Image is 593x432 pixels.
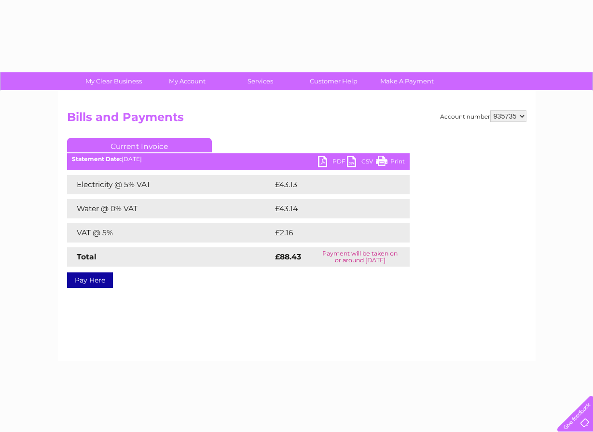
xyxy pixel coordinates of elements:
[147,72,227,90] a: My Account
[367,72,447,90] a: Make A Payment
[67,110,526,129] h2: Bills and Payments
[67,272,113,288] a: Pay Here
[72,155,122,162] b: Statement Date:
[311,247,410,267] td: Payment will be taken on or around [DATE]
[67,156,410,162] div: [DATE]
[440,110,526,122] div: Account number
[221,72,300,90] a: Services
[67,138,212,152] a: Current Invoice
[273,175,389,194] td: £43.13
[318,156,347,170] a: PDF
[67,223,273,243] td: VAT @ 5%
[67,175,273,194] td: Electricity @ 5% VAT
[273,199,389,218] td: £43.14
[77,252,97,261] strong: Total
[273,223,386,243] td: £2.16
[347,156,376,170] a: CSV
[275,252,301,261] strong: £88.43
[67,199,273,218] td: Water @ 0% VAT
[376,156,405,170] a: Print
[294,72,373,90] a: Customer Help
[74,72,153,90] a: My Clear Business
